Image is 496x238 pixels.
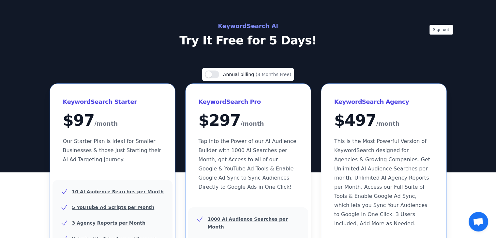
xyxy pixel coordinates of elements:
[63,112,162,129] div: $ 97
[256,72,292,77] span: (3 Months Free)
[334,138,430,227] span: This is the Most Powerful Version of KeywordSearch designed for Agencies & Growing Companies. Get...
[240,119,264,129] span: /month
[94,119,118,129] span: /month
[429,25,453,35] button: Sign out
[72,220,145,226] u: 3 Agency Reports per Month
[63,138,161,163] span: Our Starter Plan is Ideal for Smaller Businesses & those Just Starting their AI Ad Targeting Jour...
[102,21,394,31] h2: KeywordSearch AI
[199,138,296,190] span: Tap into the Power of our AI Audience Builder with 1000 AI Searches per Month, get Access to all ...
[223,72,256,77] span: Annual billing
[376,119,399,129] span: /month
[63,97,162,107] h3: KeywordSearch Starter
[334,112,433,129] div: $ 497
[199,112,298,129] div: $ 297
[72,189,164,194] u: 10 AI Audience Searches per Month
[199,97,298,107] h3: KeywordSearch Pro
[469,212,488,231] a: Open chat
[102,34,394,47] p: Try It Free for 5 Days!
[208,216,288,230] u: 1000 AI Audience Searches per Month
[334,97,433,107] h3: KeywordSearch Agency
[72,205,155,210] u: 5 YouTube Ad Scripts per Month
